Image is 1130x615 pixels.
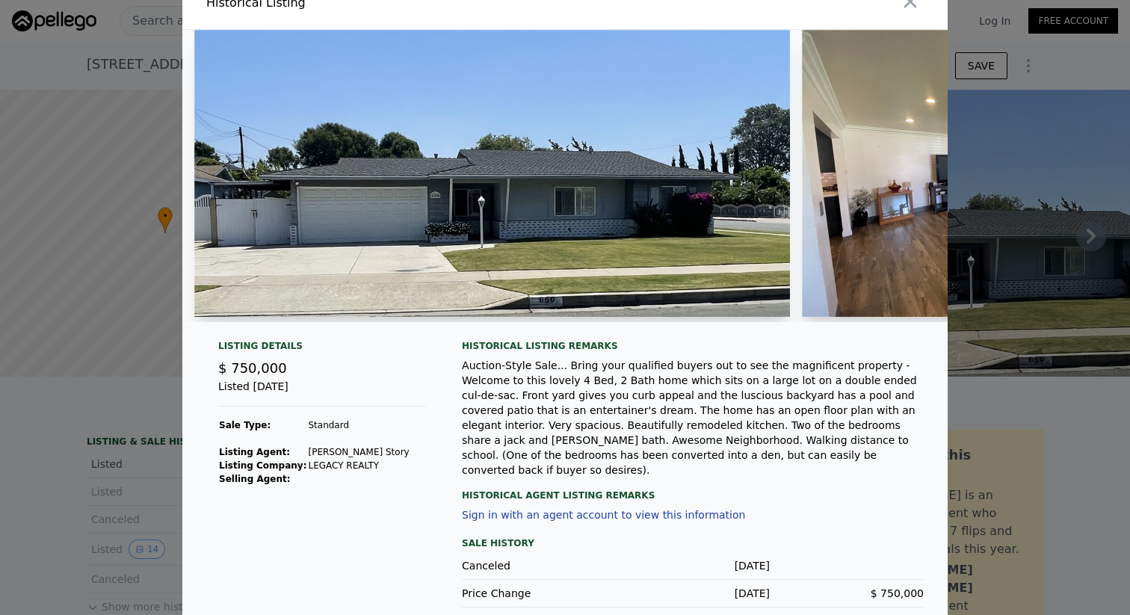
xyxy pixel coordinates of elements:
div: Listing Details [218,340,426,358]
div: Auction-Style Sale... Bring your qualified buyers out to see the magnificent property - Welcome t... [462,358,924,478]
strong: Listing Company: [219,460,306,471]
span: $ 750,000 [871,587,924,599]
div: [DATE] [616,558,770,573]
td: Standard [307,418,410,432]
div: Sale History [462,534,924,552]
strong: Selling Agent: [219,474,291,484]
button: Sign in with an agent account to view this information [462,509,745,521]
div: Canceled [462,558,616,573]
div: Listed [DATE] [218,379,426,407]
div: Historical Listing remarks [462,340,924,352]
div: Historical Agent Listing Remarks [462,478,924,501]
strong: Listing Agent: [219,447,290,457]
td: LEGACY REALTY [307,459,410,472]
span: $ 750,000 [218,360,287,376]
div: Price Change [462,586,616,601]
img: Property Img [194,30,790,317]
td: [PERSON_NAME] Story [307,445,410,459]
strong: Sale Type: [219,420,271,430]
div: [DATE] [616,586,770,601]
